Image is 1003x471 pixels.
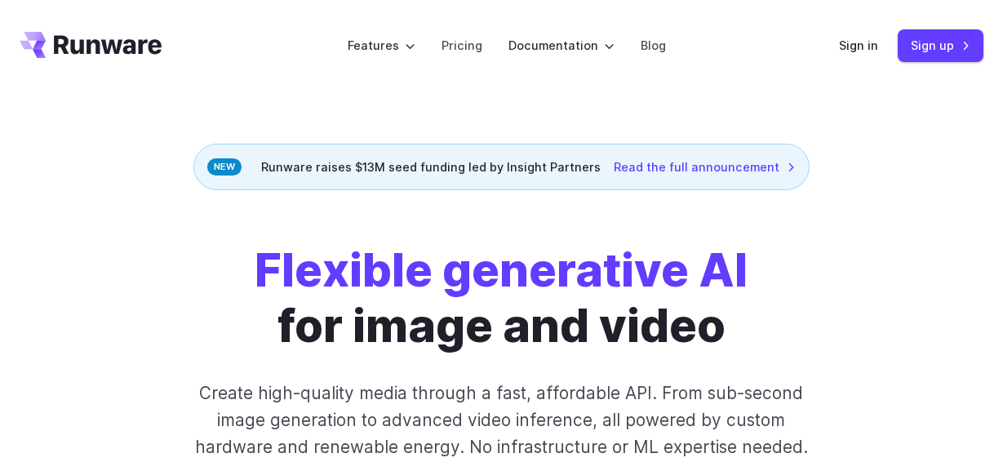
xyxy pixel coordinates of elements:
label: Documentation [508,36,615,55]
strong: Flexible generative AI [255,242,748,298]
a: Go to / [20,32,162,58]
h1: for image and video [255,242,748,353]
a: Pricing [442,36,482,55]
a: Sign up [898,29,983,61]
label: Features [348,36,415,55]
div: Runware raises $13M seed funding led by Insight Partners [193,144,810,190]
p: Create high-quality media through a fast, affordable API. From sub-second image generation to adv... [193,380,810,461]
a: Sign in [839,36,878,55]
a: Blog [641,36,666,55]
a: Read the full announcement [614,158,796,176]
